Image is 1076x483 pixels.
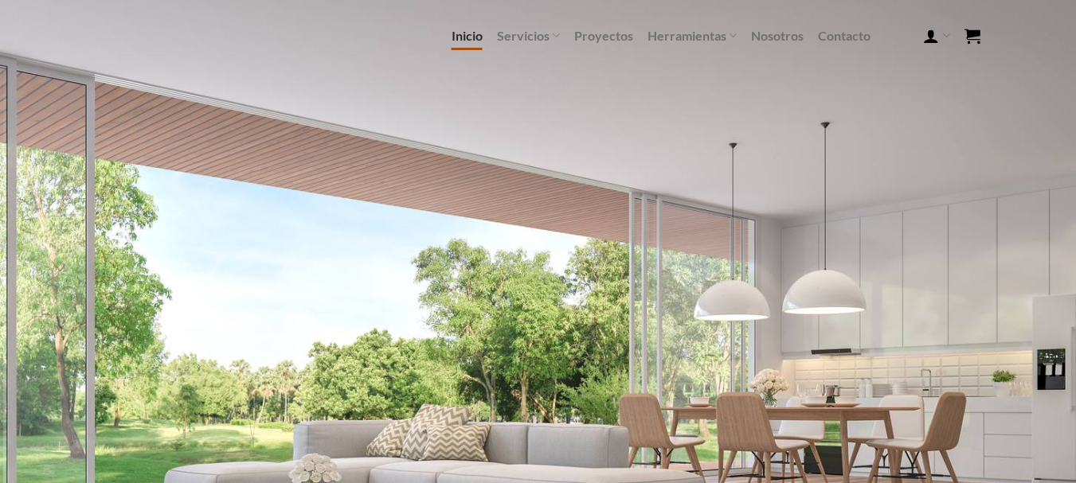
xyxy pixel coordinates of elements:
[96,36,97,37] img: Carpenta.es
[497,20,560,51] a: Servicios
[751,21,804,50] a: Nosotros
[574,21,633,50] a: Proyectos
[648,20,737,51] a: Herramientas
[452,21,483,50] a: Inicio
[818,21,871,50] a: Contacto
